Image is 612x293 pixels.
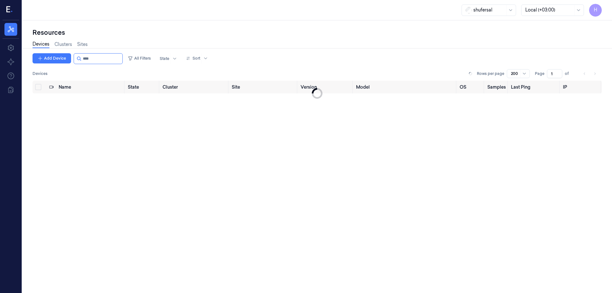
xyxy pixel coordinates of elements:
[565,71,575,77] span: of
[56,81,125,93] th: Name
[35,84,41,90] button: Select all
[33,41,49,48] a: Devices
[160,81,229,93] th: Cluster
[485,81,508,93] th: Samples
[353,81,457,93] th: Model
[33,71,47,77] span: Devices
[457,81,485,93] th: OS
[298,81,353,93] th: Version
[508,81,560,93] th: Last Ping
[77,41,88,48] a: Sites
[229,81,298,93] th: Site
[580,69,599,78] nav: pagination
[125,81,160,93] th: State
[55,41,72,48] a: Clusters
[33,53,71,63] button: Add Device
[33,28,602,37] div: Resources
[477,71,504,77] p: Rows per page
[560,81,602,93] th: IP
[589,4,602,17] button: H
[535,71,544,77] span: Page
[125,53,153,63] button: All Filters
